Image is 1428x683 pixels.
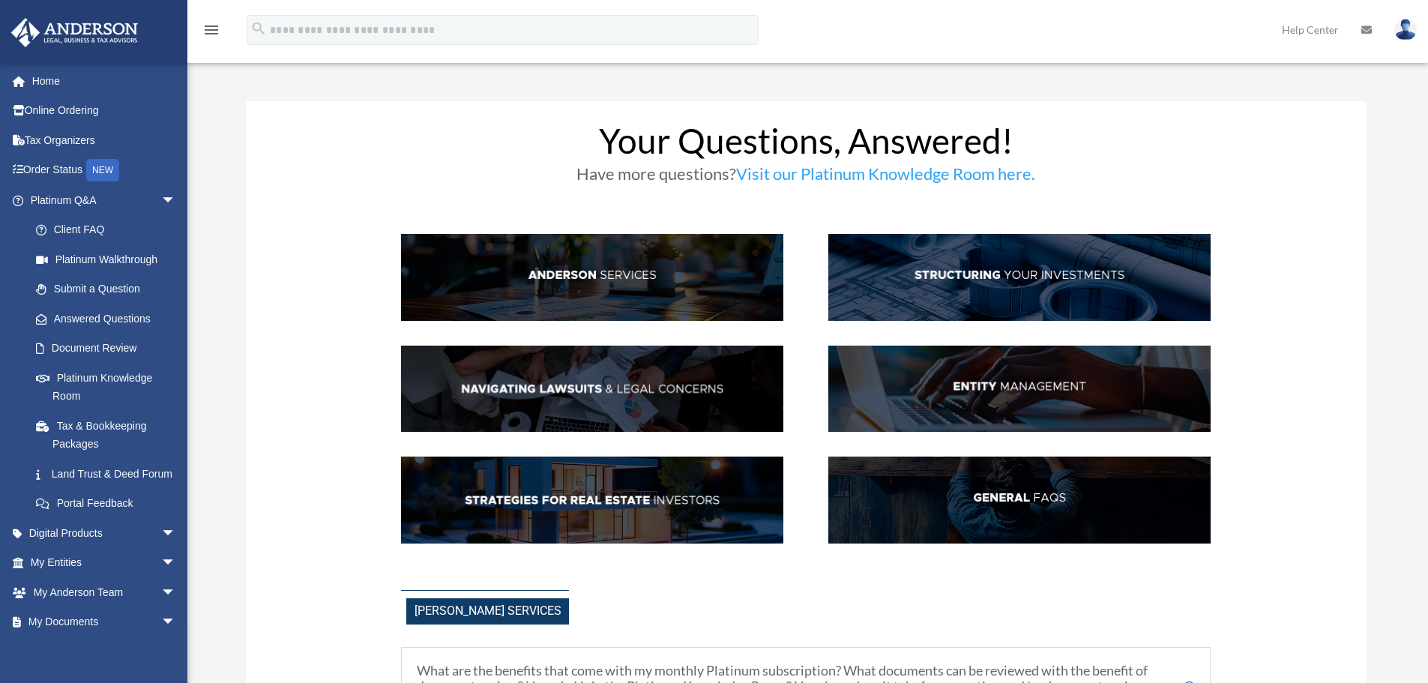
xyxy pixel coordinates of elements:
[202,21,220,39] i: menu
[21,411,199,459] a: Tax & Bookkeeping Packages
[401,346,783,433] img: NavLaw_hdr
[401,457,783,544] img: StratsRE_hdr
[161,577,191,608] span: arrow_drop_down
[401,234,783,321] img: AndServ_hdr
[21,334,199,364] a: Document Review
[401,124,1211,166] h1: Your Questions, Answered!
[828,234,1211,321] img: StructInv_hdr
[10,518,199,548] a: Digital Productsarrow_drop_down
[21,215,191,245] a: Client FAQ
[10,96,199,126] a: Online Ordering
[161,518,191,549] span: arrow_drop_down
[7,18,142,47] img: Anderson Advisors Platinum Portal
[161,607,191,638] span: arrow_drop_down
[828,457,1211,544] img: GenFAQ_hdr
[86,159,119,181] div: NEW
[10,155,199,186] a: Order StatusNEW
[828,346,1211,433] img: EntManag_hdr
[21,274,199,304] a: Submit a Question
[21,489,199,519] a: Portal Feedback
[202,26,220,39] a: menu
[10,548,199,578] a: My Entitiesarrow_drop_down
[21,304,199,334] a: Answered Questions
[406,598,569,625] span: [PERSON_NAME] Services
[21,363,199,411] a: Platinum Knowledge Room
[10,125,199,155] a: Tax Organizers
[10,185,199,215] a: Platinum Q&Aarrow_drop_down
[10,66,199,96] a: Home
[21,244,199,274] a: Platinum Walkthrough
[401,166,1211,190] h3: Have more questions?
[161,548,191,579] span: arrow_drop_down
[21,459,199,489] a: Land Trust & Deed Forum
[10,577,199,607] a: My Anderson Teamarrow_drop_down
[1394,19,1417,40] img: User Pic
[161,185,191,216] span: arrow_drop_down
[250,20,267,37] i: search
[736,163,1035,191] a: Visit our Platinum Knowledge Room here.
[10,607,199,637] a: My Documentsarrow_drop_down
